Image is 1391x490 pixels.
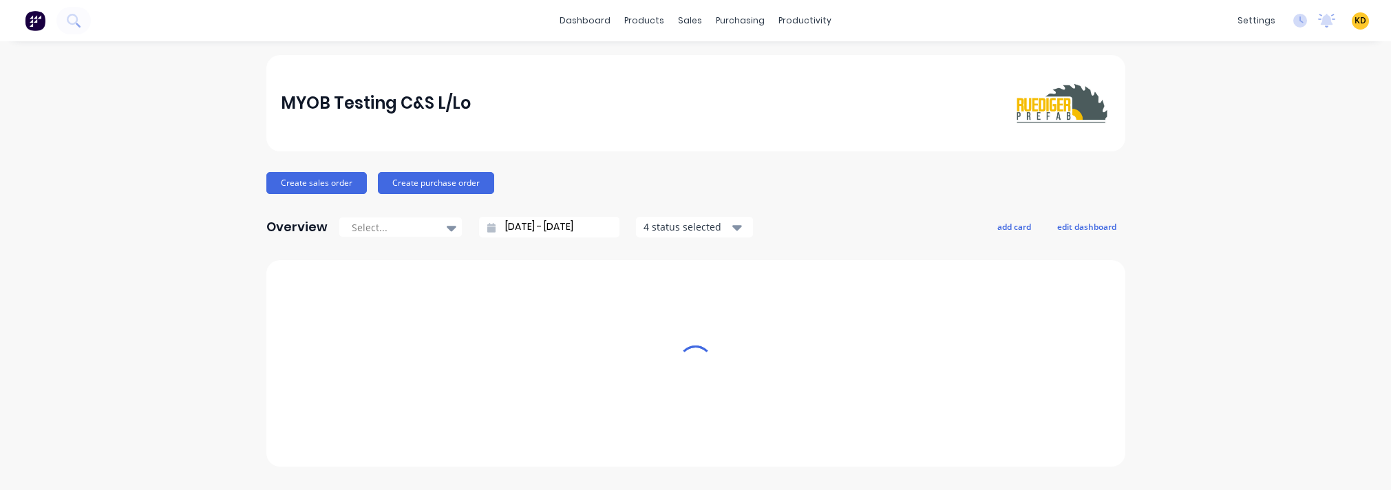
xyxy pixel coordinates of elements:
button: 4 status selected [636,217,753,237]
div: products [617,10,671,31]
div: purchasing [709,10,772,31]
a: dashboard [553,10,617,31]
button: edit dashboard [1048,217,1125,235]
div: settings [1231,10,1282,31]
img: Factory [25,10,45,31]
button: add card [988,217,1040,235]
button: Create purchase order [378,172,494,194]
span: KD [1355,14,1366,27]
div: sales [671,10,709,31]
div: MYOB Testing C&S L/Lo [281,89,471,117]
div: productivity [772,10,838,31]
button: Create sales order [266,172,367,194]
div: 4 status selected [644,220,730,234]
img: MYOB Testing C&S L/Lo [1014,79,1110,127]
div: Overview [266,213,328,241]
